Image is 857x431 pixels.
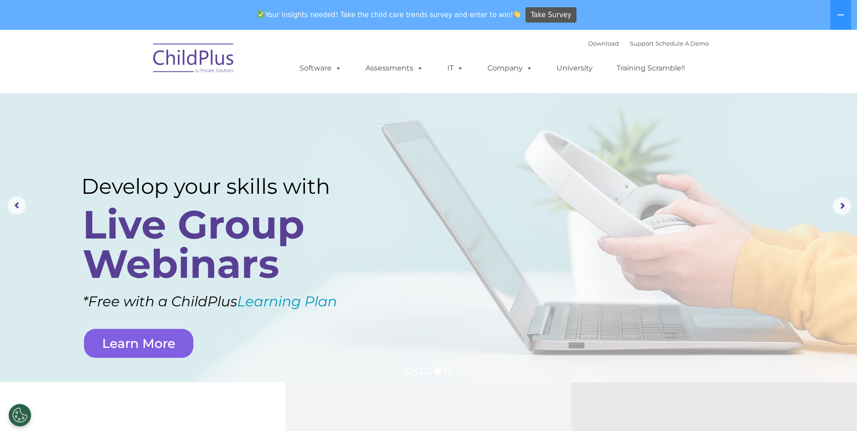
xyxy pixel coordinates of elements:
rs-layer: Live Group Webinars [83,205,361,284]
span: Last name [126,60,153,66]
img: ChildPlus by Procare Solutions [149,37,239,82]
span: Your insights needed! Take the child care trends survey and enter to win! [254,6,525,23]
a: Download [588,40,619,47]
rs-layer: Develop your skills with [81,173,365,199]
img: ✅ [258,11,264,18]
a: Learn More [84,329,193,358]
span: Take Survey [531,7,571,23]
a: Assessments [356,59,432,77]
button: Cookies Settings [9,404,31,426]
img: 👏 [514,11,520,18]
a: IT [438,59,473,77]
font: | [588,40,709,47]
a: Training Scramble!! [608,59,694,77]
a: Learning Plan [237,293,337,310]
a: Software [290,59,351,77]
rs-layer: *Free with a ChildPlus [83,289,385,314]
a: Company [478,59,542,77]
a: Take Survey [525,7,576,23]
a: Schedule A Demo [656,40,709,47]
a: University [548,59,602,77]
a: Support [630,40,654,47]
span: Phone number [126,97,164,103]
